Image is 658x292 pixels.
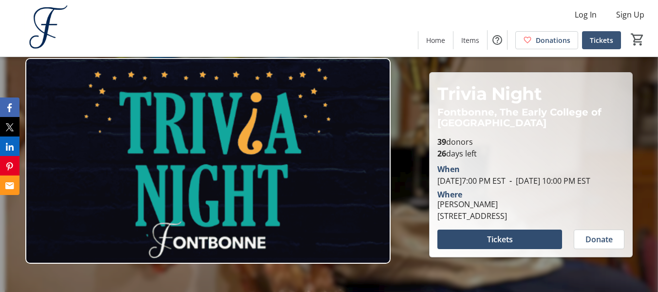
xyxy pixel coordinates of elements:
p: donors [437,136,624,148]
button: Donate [574,230,624,249]
span: Donate [585,234,613,245]
span: Items [461,35,479,45]
span: Tickets [487,234,513,245]
b: 39 [437,136,446,147]
span: Sign Up [616,9,644,20]
span: [DATE] 10:00 PM EST [506,175,590,186]
button: Help [488,30,507,50]
div: Where [437,191,462,198]
div: [STREET_ADDRESS] [437,210,507,222]
a: Tickets [582,31,621,49]
a: Donations [515,31,578,49]
span: Log In [575,9,597,20]
span: 26 [437,148,446,159]
span: [DATE] 7:00 PM EST [437,175,506,186]
span: Fontbonne, The Early College of [GEOGRAPHIC_DATA] [437,106,604,129]
span: Trivia Night [437,83,542,104]
span: Tickets [590,35,613,45]
span: Donations [536,35,570,45]
button: Tickets [437,230,562,249]
button: Cart [629,31,646,48]
a: Home [418,31,453,49]
img: Fontbonne, The Early College of Boston's Logo [6,4,93,53]
span: - [506,175,516,186]
div: When [437,163,460,175]
p: days left [437,148,624,159]
button: Log In [567,7,604,22]
div: [PERSON_NAME] [437,198,507,210]
img: Campaign CTA Media Photo [25,58,391,264]
span: Home [426,35,445,45]
button: Sign Up [608,7,652,22]
a: Items [453,31,487,49]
